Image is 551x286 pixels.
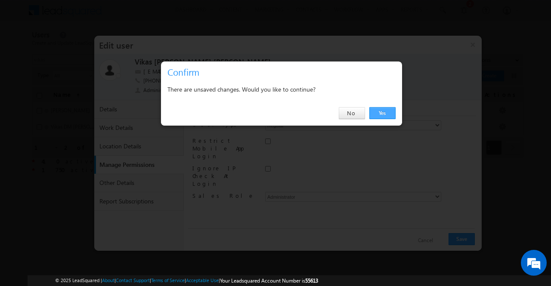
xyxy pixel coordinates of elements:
img: d_60004797649_company_0_60004797649 [15,45,36,56]
a: About [102,277,115,283]
h3: Confirm [167,65,399,80]
div: Minimize live chat window [141,4,162,25]
span: 55613 [305,277,318,284]
span: © 2025 LeadSquared | | | | | [55,277,318,285]
a: Acceptable Use [186,277,219,283]
em: Start Chat [117,223,156,234]
a: Terms of Service [151,277,185,283]
div: There are unsaved changes. Would you like to continue? [167,84,396,95]
a: No [339,107,365,119]
div: Chat with us now [45,45,145,56]
span: Your Leadsquared Account Number is [220,277,318,284]
a: Yes [369,107,396,119]
a: Contact Support [116,277,150,283]
textarea: Type your message and hit 'Enter' [11,80,157,216]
